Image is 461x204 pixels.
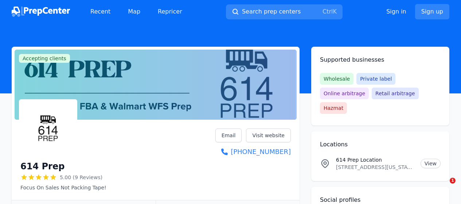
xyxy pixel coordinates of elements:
[320,73,353,85] span: Wholesale
[320,102,347,114] span: Hazmat
[415,4,449,19] a: Sign up
[215,128,242,142] a: Email
[356,73,395,85] span: Private label
[336,163,415,171] p: [STREET_ADDRESS][US_STATE]
[435,178,452,195] iframe: Intercom live chat
[421,159,441,168] a: View
[19,54,70,63] span: Accepting clients
[372,88,418,99] span: Retail arbitrage
[152,4,188,19] a: Repricer
[122,4,146,19] a: Map
[60,174,102,181] span: 5.00 (9 Reviews)
[20,161,65,172] h1: 614 Prep
[215,147,291,157] a: [PHONE_NUMBER]
[320,140,441,149] h2: Locations
[320,55,441,64] h2: Supported businesses
[336,156,415,163] p: 614 Prep Location
[320,88,369,99] span: Online arbitrage
[226,4,343,19] button: Search prep centersCtrlK
[20,184,106,191] p: Focus On Sales Not Packing Tape!
[386,7,406,16] a: Sign in
[333,8,337,15] kbd: K
[450,178,456,184] span: 1
[20,101,76,156] img: 614 Prep
[12,7,70,17] img: PrepCenter
[242,7,301,16] span: Search prep centers
[323,8,333,15] kbd: Ctrl
[85,4,116,19] a: Recent
[246,128,291,142] a: Visit website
